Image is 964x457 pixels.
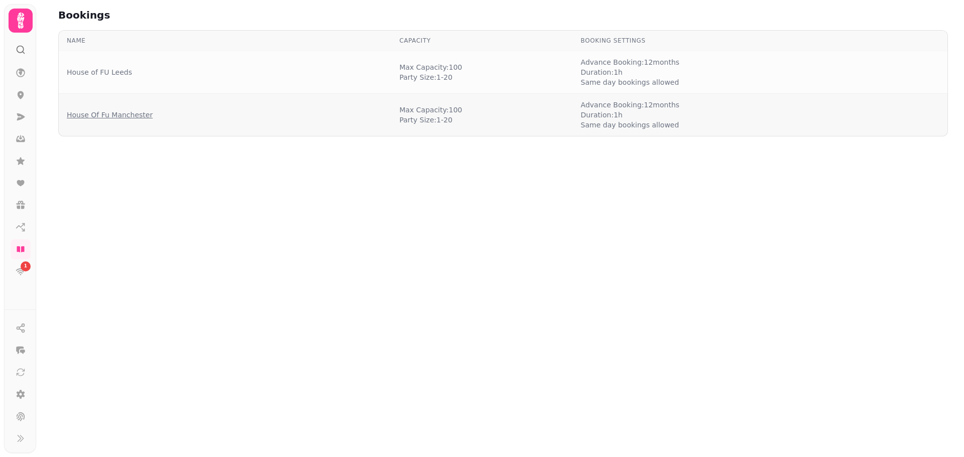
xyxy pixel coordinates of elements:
[399,62,462,72] span: Max Capacity: 100
[58,8,251,22] h2: Bookings
[399,115,462,125] span: Party Size: 1 - 20
[581,57,680,67] span: Advance Booking: 12 months
[581,37,829,45] div: Booking Settings
[581,100,680,110] span: Advance Booking: 12 months
[67,67,132,77] a: House of FU Leeds
[399,105,462,115] span: Max Capacity: 100
[581,77,680,87] span: Same day bookings allowed
[399,72,462,82] span: Party Size: 1 - 20
[581,67,680,77] span: Duration: 1 h
[581,120,680,130] span: Same day bookings allowed
[11,261,31,281] a: 1
[24,263,27,270] span: 1
[67,110,153,120] a: House Of Fu Manchester
[399,37,564,45] div: Capacity
[581,110,680,120] span: Duration: 1 h
[67,37,383,45] div: Name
